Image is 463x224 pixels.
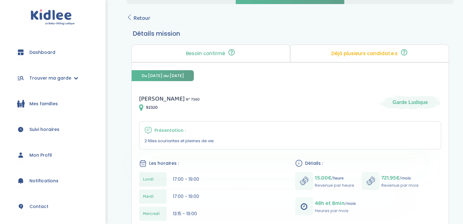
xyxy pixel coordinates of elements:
[9,41,96,64] a: Dashboard
[29,178,58,184] span: Notifications
[9,67,96,89] a: Trouver ma garde
[186,51,225,56] p: Besoin confirmé
[29,101,58,107] span: Mes familles
[186,96,200,103] span: N° 7360
[29,152,52,159] span: Mon Profil
[29,75,71,81] span: Trouver ma garde
[143,193,154,200] span: Mardi
[9,92,96,115] a: Mes familles
[381,174,400,182] span: 721.95€
[146,104,158,111] span: 92320
[29,49,55,56] span: Dashboard
[31,9,75,25] img: logo.svg
[29,126,59,133] span: Suivi horaires
[381,182,419,189] p: Revenue par mois
[29,203,48,210] span: Contact
[9,118,96,141] a: Suivi horaires
[133,29,447,38] h3: Détails mission
[315,199,356,208] p: /mois
[381,174,419,182] p: /mois
[315,174,331,182] span: 15.00€
[9,169,96,192] a: Notifications
[305,160,323,167] span: Détails :
[9,144,96,166] a: Mon Profil
[127,14,150,23] a: Retour
[143,211,160,217] span: Mercredi
[132,70,194,81] span: Du [DATE] au [DATE]
[315,174,354,182] p: /heure
[154,127,186,134] span: Présentation :
[331,51,398,56] p: Déjà plusieurs candidat.e.s
[9,195,96,218] a: Contact
[315,208,356,214] p: Heures par mois
[144,138,436,144] p: 2 filles souriantes et pleines de vie
[315,182,354,189] p: Revenue par heure
[149,160,179,167] span: Les horaires :
[173,211,197,217] span: 13:15 - 19:00
[133,14,150,23] span: Retour
[173,193,199,200] span: 17:00 - 19:00
[139,94,185,104] span: [PERSON_NAME]
[315,199,345,208] span: 48h et 8min
[143,176,154,183] span: Lundi
[393,99,428,106] span: Garde Ludique
[173,176,199,182] span: 17:00 - 19:00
